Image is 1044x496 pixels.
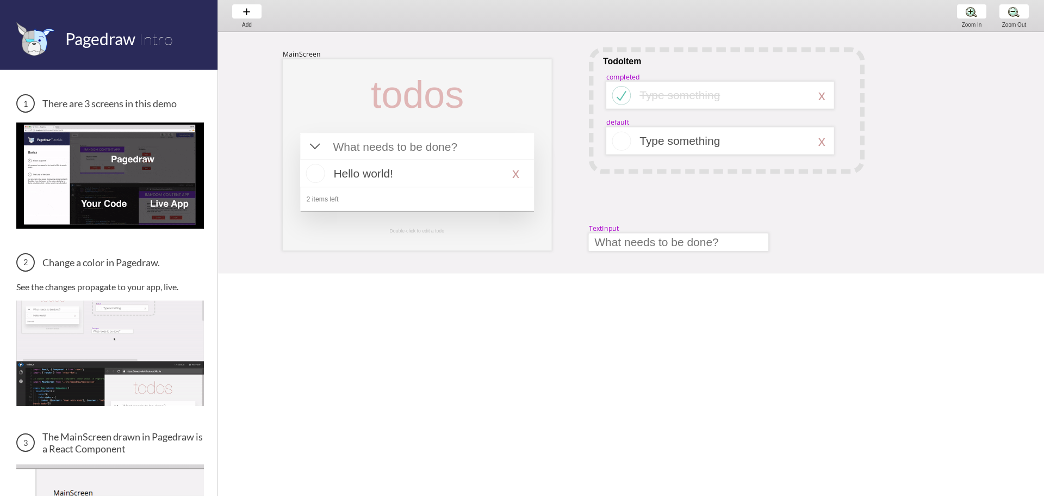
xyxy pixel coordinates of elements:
div: Zoom Out [993,22,1035,28]
img: baseline-add-24px.svg [241,6,252,17]
span: Pagedraw [65,29,135,48]
h3: The MainScreen drawn in Pagedraw is a React Component [16,431,204,455]
div: x [818,133,825,149]
div: default [606,118,629,127]
div: x [818,87,825,103]
div: MainScreen [283,50,321,59]
img: favicon.png [16,22,54,56]
img: zoom-minus.png [1008,6,1020,17]
h3: There are 3 screens in this demo [16,94,204,113]
p: See the changes propagate to your app, live. [16,281,204,292]
img: 3 screens [16,123,204,228]
div: Zoom In [951,22,992,28]
h3: Change a color in Pagedraw. [16,253,204,272]
img: Change a color in Pagedraw [16,301,204,406]
div: TextInput [589,224,619,233]
div: completed [606,72,640,81]
span: Intro [139,29,173,49]
div: Add [226,22,268,28]
img: zoom-plus.png [966,6,977,17]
